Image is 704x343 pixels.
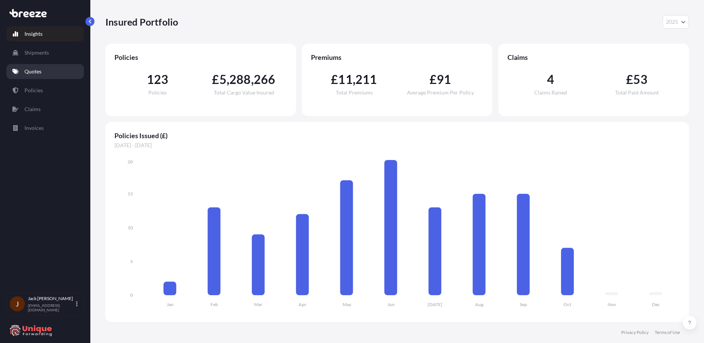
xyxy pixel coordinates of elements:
span: Total Premiums [336,90,373,95]
span: 53 [633,73,648,85]
tspan: 10 [128,225,133,230]
span: Total Paid Amount [615,90,659,95]
tspan: 20 [128,159,133,165]
span: 266 [254,73,276,85]
span: 2025 [666,18,678,26]
a: Terms of Use [655,329,680,335]
span: 4 [547,73,554,85]
span: 91 [437,73,451,85]
tspan: Apr [299,302,306,307]
p: Claims [24,105,41,113]
span: Premiums [311,53,483,62]
span: , [353,73,355,85]
span: [DATE] - [DATE] [114,142,680,149]
tspan: 0 [130,292,133,298]
p: Quotes [24,68,41,75]
span: J [16,300,19,308]
span: £ [626,73,633,85]
span: 288 [229,73,251,85]
p: Policies [24,87,43,94]
tspan: 5 [130,259,133,264]
tspan: Oct [564,302,571,307]
tspan: 15 [128,191,133,197]
p: Invoices [24,124,44,132]
span: 211 [355,73,377,85]
tspan: Feb [210,302,218,307]
tspan: Aug [475,302,484,307]
tspan: May [343,302,352,307]
tspan: [DATE] [428,302,442,307]
tspan: Jun [387,302,395,307]
button: Year Selector [663,15,689,29]
a: Policies [6,83,84,98]
span: Total Cargo Value Insured [214,90,274,95]
span: , [227,73,229,85]
a: Privacy Policy [621,329,649,335]
a: Invoices [6,120,84,136]
p: Shipments [24,49,49,56]
span: £ [430,73,437,85]
span: Claims [507,53,680,62]
tspan: Nov [608,302,616,307]
span: Claims Raised [534,90,567,95]
span: Average Premium Per Policy [407,90,474,95]
p: Jack [PERSON_NAME] [28,296,75,302]
span: Policies Issued (£) [114,131,680,140]
p: [EMAIL_ADDRESS][DOMAIN_NAME] [28,303,75,312]
span: Policies [114,53,287,62]
tspan: Sep [520,302,527,307]
a: Claims [6,102,84,117]
tspan: Mar [254,302,262,307]
span: 123 [147,73,169,85]
a: Shipments [6,45,84,60]
a: Quotes [6,64,84,79]
span: £ [212,73,219,85]
p: Insights [24,30,43,38]
a: Insights [6,26,84,41]
span: 11 [338,73,352,85]
span: , [251,73,254,85]
img: organization-logo [9,325,53,337]
tspan: Jan [167,302,174,307]
tspan: Dec [652,302,660,307]
span: £ [331,73,338,85]
span: 5 [219,73,227,85]
span: Policies [148,90,167,95]
p: Insured Portfolio [105,16,178,28]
